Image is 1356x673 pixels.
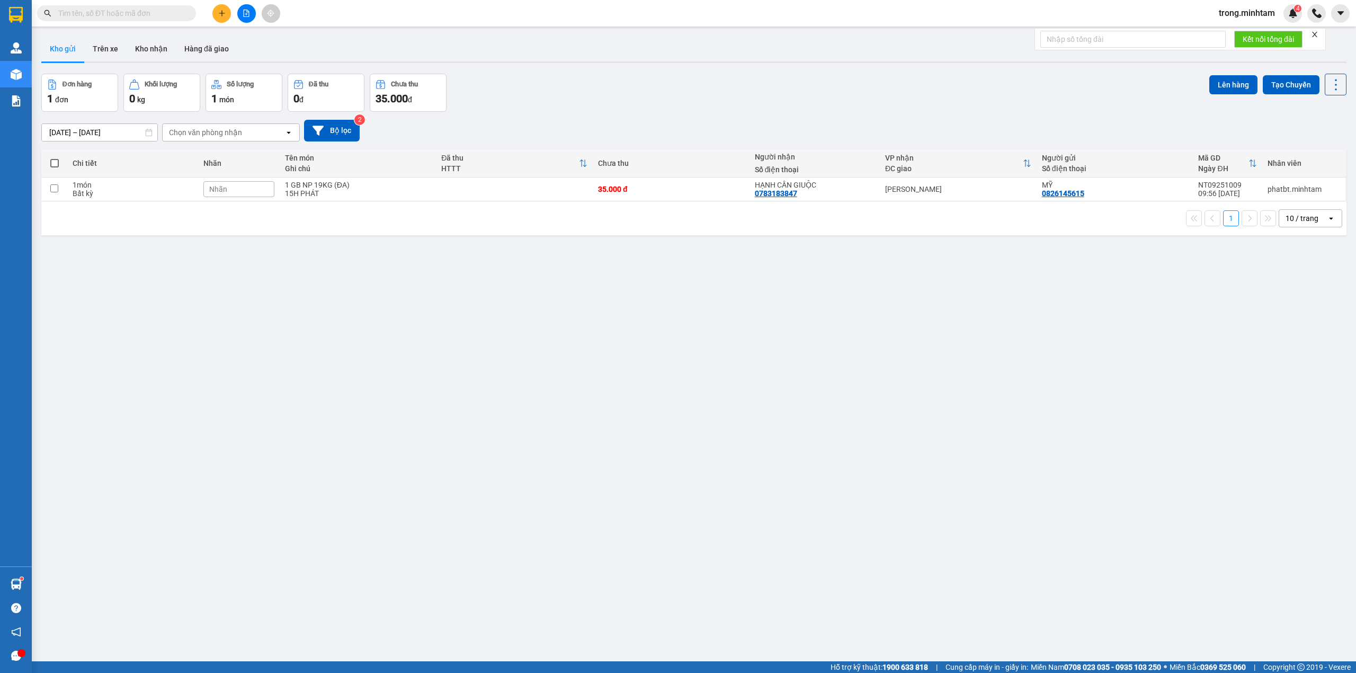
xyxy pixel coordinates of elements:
img: phone-icon [1312,8,1322,18]
input: Select a date range. [42,124,157,141]
strong: 0708 023 035 - 0935 103 250 [1064,663,1161,671]
div: Đã thu [309,81,328,88]
span: file-add [243,10,250,17]
span: 0 [129,92,135,105]
span: 1 [47,92,53,105]
button: Hàng đã giao [176,36,237,61]
span: Cung cấp máy in - giấy in: [945,661,1028,673]
img: warehouse-icon [11,579,22,590]
div: HẠNH CẦN GIUỘC [755,181,875,189]
div: Bất kỳ [73,189,192,198]
div: 15H PHÁT [285,189,431,198]
button: caret-down [1331,4,1350,23]
div: Tên món [285,154,431,162]
span: Nhãn [209,185,227,193]
sup: 4 [1294,5,1301,12]
img: warehouse-icon [11,42,22,54]
span: | [936,661,938,673]
span: đ [408,95,412,104]
button: aim [262,4,280,23]
span: kg [137,95,145,104]
button: Tạo Chuyến [1263,75,1319,94]
button: plus [212,4,231,23]
button: file-add [237,4,256,23]
span: Kết nối tổng đài [1243,33,1294,45]
div: NT09251009 [1198,181,1257,189]
img: logo-vxr [9,7,23,23]
div: Đã thu [441,154,579,162]
button: Kho gửi [41,36,84,61]
span: Hỗ trợ kỹ thuật: [831,661,928,673]
div: Nhân viên [1268,159,1340,167]
span: đ [299,95,304,104]
div: Số lượng [227,81,254,88]
div: VP nhận [885,154,1023,162]
strong: 1900 633 818 [882,663,928,671]
div: [PERSON_NAME] [885,185,1031,193]
img: icon-new-feature [1288,8,1298,18]
div: Chọn văn phòng nhận [169,127,242,138]
div: Số điện thoại [755,165,875,174]
svg: open [284,128,293,137]
div: 1 GB NP 19KG (ĐA) [285,181,431,189]
div: Chi tiết [73,159,192,167]
span: món [219,95,234,104]
span: aim [267,10,274,17]
button: Kho nhận [127,36,176,61]
span: message [11,651,21,661]
div: Mã GD [1198,154,1248,162]
button: Kết nối tổng đài [1234,31,1303,48]
button: Trên xe [84,36,127,61]
span: notification [11,627,21,637]
button: Đơn hàng1đơn [41,74,118,112]
span: 4 [1296,5,1299,12]
div: 35.000 đ [598,185,744,193]
th: Toggle SortBy [880,149,1037,178]
span: 35.000 [376,92,408,105]
span: 1 [211,92,217,105]
div: HTTT [441,164,579,173]
div: Chưa thu [391,81,418,88]
div: Nhãn [203,159,274,167]
svg: open [1327,214,1335,223]
div: Người gửi [1042,154,1188,162]
span: close [1311,31,1318,38]
input: Nhập số tổng đài [1040,31,1226,48]
div: 10 / trang [1286,213,1318,224]
strong: 0369 525 060 [1200,663,1246,671]
span: plus [218,10,226,17]
img: solution-icon [11,95,22,107]
div: Người nhận [755,153,875,161]
button: Chưa thu35.000đ [370,74,447,112]
span: đơn [55,95,68,104]
div: phatbt.minhtam [1268,185,1340,193]
input: Tìm tên, số ĐT hoặc mã đơn [58,7,183,19]
button: Số lượng1món [206,74,282,112]
button: Lên hàng [1209,75,1257,94]
span: Miền Bắc [1170,661,1246,673]
span: question-circle [11,603,21,613]
div: 1 món [73,181,192,189]
span: | [1254,661,1255,673]
sup: 1 [20,577,23,580]
span: trong.minhtam [1210,6,1283,20]
div: MỸ [1042,181,1188,189]
sup: 2 [354,114,365,125]
span: caret-down [1336,8,1345,18]
div: Số điện thoại [1042,164,1188,173]
span: 0 [293,92,299,105]
button: Bộ lọc [304,120,360,141]
div: Đơn hàng [63,81,92,88]
span: search [44,10,51,17]
span: Miền Nam [1031,661,1161,673]
span: ⚪️ [1164,665,1167,669]
img: warehouse-icon [11,69,22,80]
div: 09:56 [DATE] [1198,189,1257,198]
div: Khối lượng [145,81,177,88]
div: Ngày ĐH [1198,164,1248,173]
span: copyright [1297,663,1305,671]
div: ĐC giao [885,164,1023,173]
button: Đã thu0đ [288,74,364,112]
th: Toggle SortBy [1193,149,1262,178]
button: Khối lượng0kg [123,74,200,112]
